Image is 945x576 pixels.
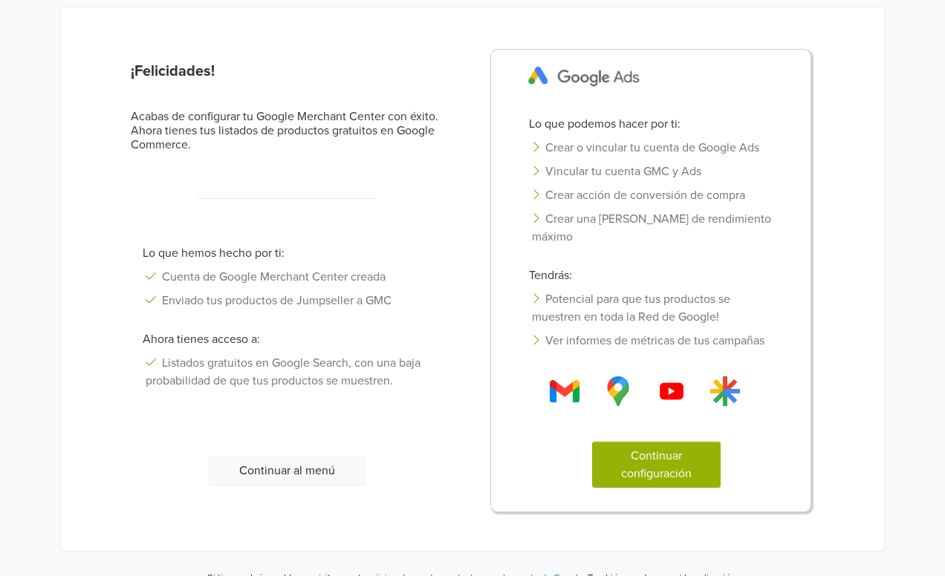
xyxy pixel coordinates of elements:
[517,56,652,98] img: Google Ads Logo
[517,207,796,249] li: Crear una [PERSON_NAME] de rendimiento máximo
[710,376,740,406] img: Gmail Logo
[550,376,579,406] img: Gmail Logo
[131,62,444,80] h5: ¡Felicidades!
[131,265,444,289] li: Cuenta de Google Merchant Center creada
[131,289,444,312] li: Enviado tus productos de Jumpseller a GMC
[131,330,444,348] p: Ahora tienes acceso a:
[603,376,633,406] img: Gmail Logo
[517,287,796,329] li: Potencial para que tus productos se muestren en toda la Red de Google!
[517,329,796,353] li: Ver informes de métricas de tus campañas
[657,376,686,406] img: Gmail Logo
[517,183,796,207] li: Crear acción de conversión de compra
[517,136,796,160] li: Crear o vincular tu cuenta de Google Ads
[592,442,721,488] button: Continuar configuración
[517,115,796,133] p: Lo que podemos hacer por ti:
[131,351,444,393] li: Listados gratuitos en Google Search, con una baja probabilidad de que tus productos se muestren.
[517,160,796,183] li: Vincular tu cuenta GMC y Ads
[517,266,796,284] p: Tendrás:
[209,456,365,485] button: Continuar al menú
[131,110,444,153] h6: Acabas de configurar tu Google Merchant Center con éxito. Ahora tienes tus listados de productos ...
[131,244,444,262] p: Lo que hemos hecho por ti:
